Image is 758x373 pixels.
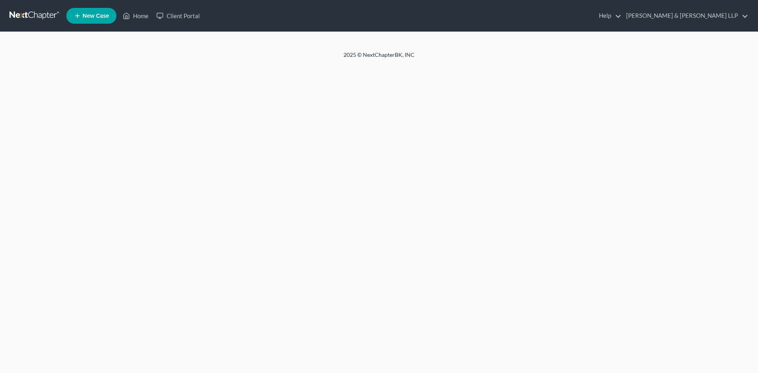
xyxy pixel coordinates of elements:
[119,9,152,23] a: Home
[622,9,748,23] a: [PERSON_NAME] & [PERSON_NAME] LLP
[154,51,604,65] div: 2025 © NextChapterBK, INC
[595,9,621,23] a: Help
[66,8,116,24] new-legal-case-button: New Case
[152,9,204,23] a: Client Portal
